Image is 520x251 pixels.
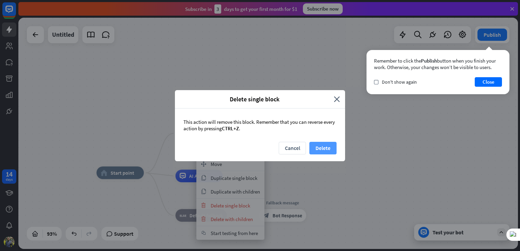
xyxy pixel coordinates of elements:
[382,79,417,85] span: Don't show again
[475,77,502,87] button: Close
[5,3,26,23] button: Open LiveChat chat widget
[175,108,345,142] div: This action will remove this block. Remember that you can reverse every action by pressing .
[374,57,502,70] div: Remember to click the button when you finish your work. Otherwise, your changes won’t be visible ...
[334,95,340,103] i: close
[180,95,329,103] span: Delete single block
[421,57,437,64] span: Publish
[279,142,306,154] button: Cancel
[222,125,239,132] span: CTRL+Z
[309,142,337,154] button: Delete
